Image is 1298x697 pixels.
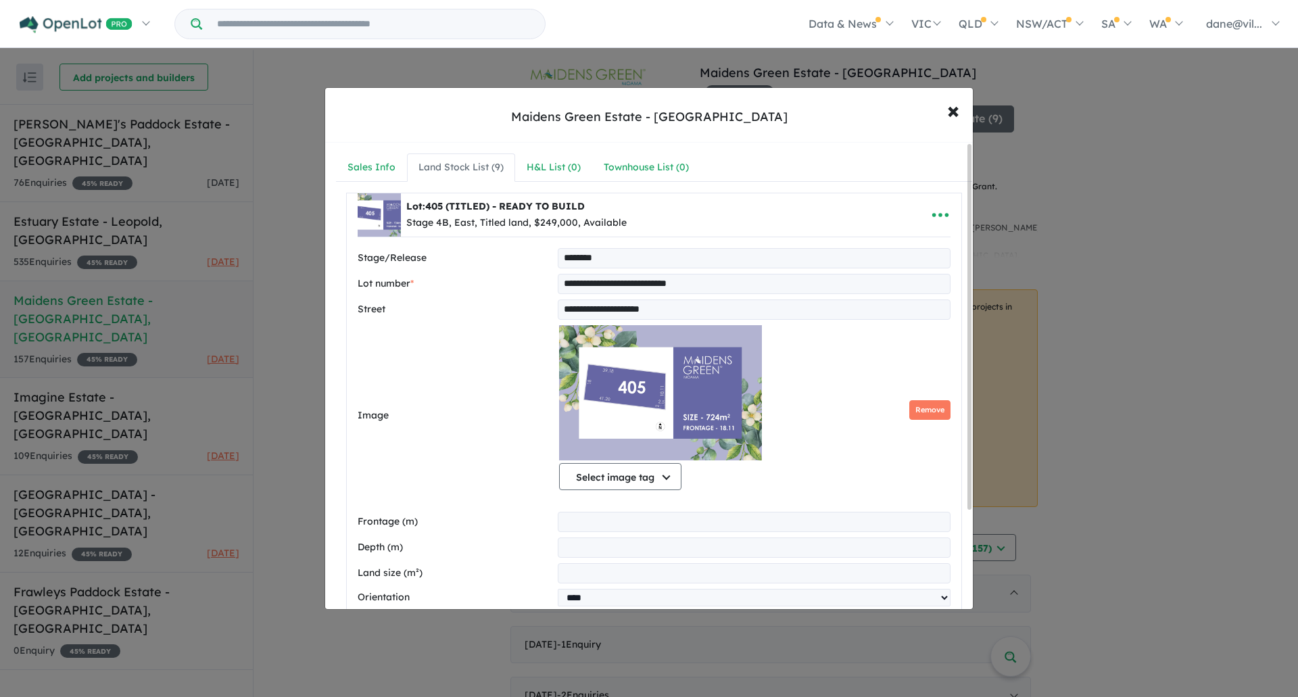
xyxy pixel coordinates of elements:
[1206,17,1262,30] span: dane@vil...
[406,215,627,231] div: Stage 4B, East, Titled land, $249,000, Available
[527,160,581,176] div: H&L List ( 0 )
[358,514,552,530] label: Frontage (m)
[406,200,585,212] b: Lot:
[425,200,585,212] span: 405 (TITLED) - READY TO BUILD
[604,160,689,176] div: Townhouse List ( 0 )
[559,325,762,460] img: Maidens Green Estate - Moama - Lot 405 (TITLED) - READY TO BUILD
[358,565,552,581] label: Land size (m²)
[358,408,554,424] label: Image
[347,160,395,176] div: Sales Info
[358,590,552,606] label: Orientation
[358,193,401,237] img: Maidens%20Green%20Estate%20-%20Moama%20-%20Lot%20405%20-TITLED-%20%20-%20READY%20TO%20BUILD___174...
[947,95,959,124] span: ×
[358,539,552,556] label: Depth (m)
[358,276,552,292] label: Lot number
[511,108,788,126] div: Maidens Green Estate - [GEOGRAPHIC_DATA]
[205,9,542,39] input: Try estate name, suburb, builder or developer
[358,302,552,318] label: Street
[358,250,552,266] label: Stage/Release
[20,16,133,33] img: Openlot PRO Logo White
[559,463,681,490] button: Select image tag
[418,160,504,176] div: Land Stock List ( 9 )
[909,400,951,420] button: Remove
